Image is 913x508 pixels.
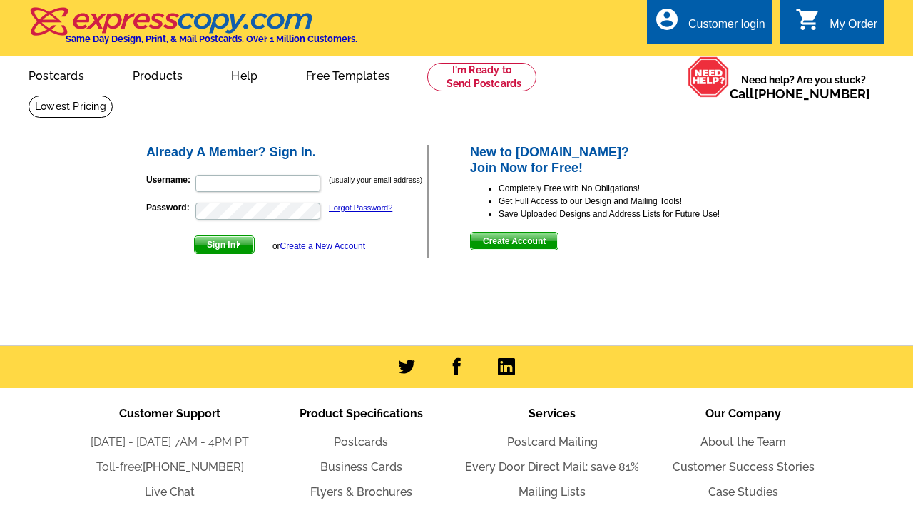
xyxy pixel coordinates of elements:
a: Mailing Lists [519,485,586,499]
a: Live Chat [145,485,195,499]
a: Free Templates [283,58,413,91]
li: Save Uploaded Designs and Address Lists for Future Use! [499,208,769,220]
span: Customer Support [119,407,220,420]
span: Product Specifications [300,407,423,420]
div: My Order [830,18,877,38]
a: Postcard Mailing [507,435,598,449]
li: Toll-free: [74,459,265,476]
a: Postcards [6,58,107,91]
span: Create Account [471,233,558,250]
h2: Already A Member? Sign In. [146,145,427,161]
label: Username: [146,173,194,186]
i: account_circle [654,6,680,32]
span: Call [730,86,870,101]
li: [DATE] - [DATE] 7AM - 4PM PT [74,434,265,451]
div: Customer login [688,18,765,38]
img: button-next-arrow-white.png [235,241,242,248]
a: Every Door Direct Mail: save 81% [465,460,639,474]
a: shopping_cart My Order [795,16,877,34]
span: Need help? Are you stuck? [730,73,877,101]
a: Postcards [334,435,388,449]
span: Sign In [195,236,254,253]
span: Services [529,407,576,420]
label: Password: [146,201,194,214]
img: help [688,56,730,98]
a: Case Studies [708,485,778,499]
h4: Same Day Design, Print, & Mail Postcards. Over 1 Million Customers. [66,34,357,44]
a: Customer Success Stories [673,460,815,474]
a: Forgot Password? [329,203,392,212]
a: About the Team [700,435,786,449]
i: shopping_cart [795,6,821,32]
div: or [272,240,365,253]
a: [PHONE_NUMBER] [754,86,870,101]
h2: New to [DOMAIN_NAME]? Join Now for Free! [470,145,769,176]
span: Our Company [705,407,781,420]
a: Flyers & Brochures [310,485,412,499]
a: Products [110,58,206,91]
a: [PHONE_NUMBER] [143,460,244,474]
li: Get Full Access to our Design and Mailing Tools! [499,195,769,208]
small: (usually your email address) [329,176,422,184]
a: account_circle Customer login [654,16,765,34]
li: Completely Free with No Obligations! [499,182,769,195]
button: Create Account [470,232,558,250]
button: Sign In [194,235,255,254]
a: Same Day Design, Print, & Mail Postcards. Over 1 Million Customers. [29,17,357,44]
a: Help [208,58,280,91]
a: Create a New Account [280,241,365,251]
a: Business Cards [320,460,402,474]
